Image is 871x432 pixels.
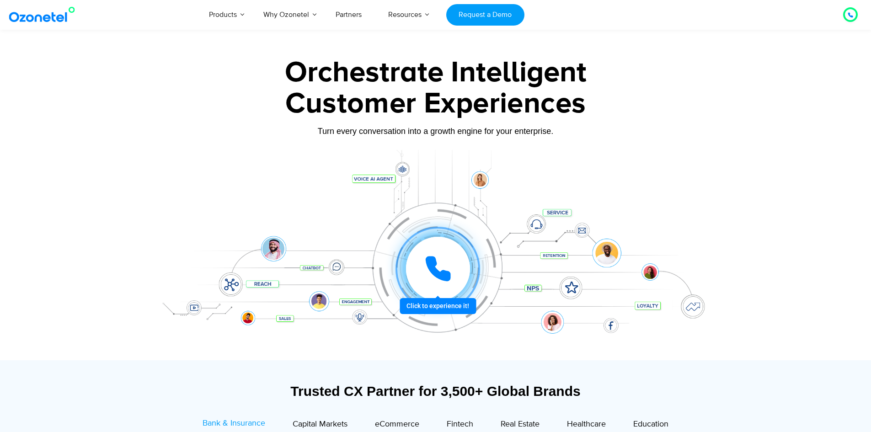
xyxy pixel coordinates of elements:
[203,418,265,428] span: Bank & Insurance
[155,383,717,399] div: Trusted CX Partner for 3,500+ Global Brands
[501,419,540,429] span: Real Estate
[150,58,721,87] div: Orchestrate Intelligent
[150,82,721,126] div: Customer Experiences
[150,126,721,136] div: Turn every conversation into a growth engine for your enterprise.
[293,419,347,429] span: Capital Markets
[375,419,419,429] span: eCommerce
[446,4,524,26] a: Request a Demo
[567,419,606,429] span: Healthcare
[633,419,668,429] span: Education
[447,419,473,429] span: Fintech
